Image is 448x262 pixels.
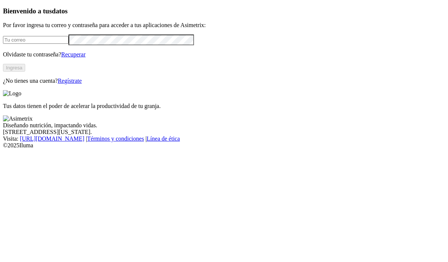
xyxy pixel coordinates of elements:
a: Recuperar [61,51,86,58]
p: ¿No tienes una cuenta? [3,78,445,84]
div: © 2025 Iluma [3,142,445,149]
span: datos [52,7,68,15]
p: Por favor ingresa tu correo y contraseña para acceder a tus aplicaciones de Asimetrix: [3,22,445,29]
p: Olvidaste tu contraseña? [3,51,445,58]
div: Visita : | | [3,135,445,142]
input: Tu correo [3,36,68,44]
a: Regístrate [58,78,82,84]
h3: Bienvenido a tus [3,7,445,15]
p: Tus datos tienen el poder de acelerar la productividad de tu granja. [3,103,445,109]
div: Diseñando nutrición, impactando vidas. [3,122,445,129]
button: Ingresa [3,64,25,72]
a: Línea de ética [147,135,180,142]
a: [URL][DOMAIN_NAME] [20,135,84,142]
img: Asimetrix [3,115,33,122]
img: Logo [3,90,21,97]
div: . [3,129,445,135]
a: Términos y condiciones [87,135,144,142]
